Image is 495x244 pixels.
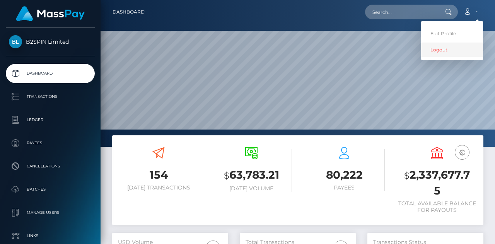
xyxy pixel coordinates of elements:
[118,184,199,191] h6: [DATE] Transactions
[118,167,199,183] h3: 154
[421,26,483,41] a: Edit Profile
[396,167,478,198] h3: 2,337,677.75
[6,38,95,45] span: B2SPIN Limited
[9,35,22,48] img: B2SPIN Limited
[6,87,95,106] a: Transactions
[9,184,92,195] p: Batches
[304,167,385,183] h3: 80,222
[9,137,92,149] p: Payees
[211,185,292,192] h6: [DATE] Volume
[224,170,229,181] small: $
[113,4,145,20] a: Dashboard
[6,64,95,83] a: Dashboard
[396,200,478,213] h6: Total Available Balance for Payouts
[9,114,92,126] p: Ledger
[6,110,95,130] a: Ledger
[404,170,410,181] small: $
[9,207,92,218] p: Manage Users
[9,91,92,102] p: Transactions
[16,6,85,21] img: MassPay Logo
[304,184,385,191] h6: Payees
[421,43,483,57] a: Logout
[365,5,438,19] input: Search...
[211,167,292,183] h3: 63,783.21
[6,133,95,153] a: Payees
[6,203,95,222] a: Manage Users
[9,230,92,242] p: Links
[9,68,92,79] p: Dashboard
[9,160,92,172] p: Cancellations
[6,157,95,176] a: Cancellations
[6,180,95,199] a: Batches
